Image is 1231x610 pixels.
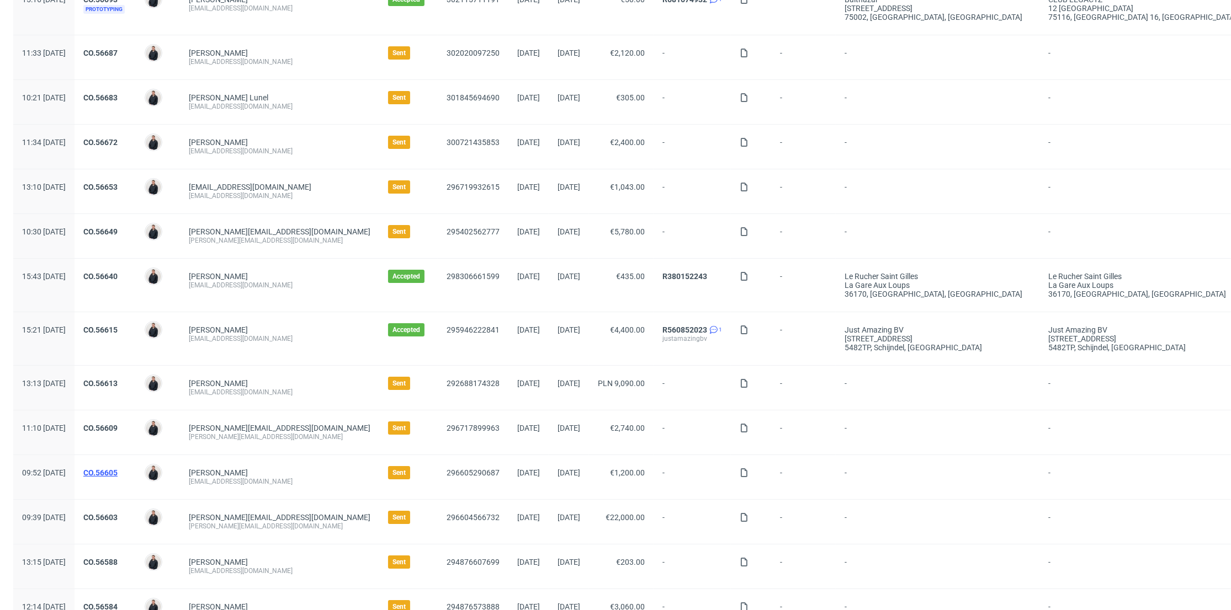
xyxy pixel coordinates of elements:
span: [DATE] [517,272,540,281]
a: 296717899963 [447,424,500,432]
span: - [845,468,1031,486]
span: 13:13 [DATE] [22,379,66,388]
span: - [845,513,1031,531]
span: - [780,49,827,66]
span: 11:33 [DATE] [22,49,66,57]
span: - [780,325,827,352]
a: 292688174328 [447,379,500,388]
a: [PERSON_NAME] [189,49,248,57]
span: [DATE] [517,468,540,477]
a: 296605290687 [447,468,500,477]
span: [DATE] [558,325,580,334]
span: [DATE] [517,513,540,522]
a: CO.56588 [83,558,118,566]
div: [STREET_ADDRESS] [845,4,1031,13]
img: Adrian Margula [146,322,161,338]
span: [DATE] [517,227,540,236]
div: [EMAIL_ADDRESS][DOMAIN_NAME] [189,191,370,200]
div: [EMAIL_ADDRESS][DOMAIN_NAME] [189,4,370,13]
span: - [845,379,1031,397]
img: Adrian Margula [146,179,161,195]
span: [DATE] [517,379,540,388]
a: CO.56603 [83,513,118,522]
div: Le Rucher Saint Gilles [845,272,1031,281]
a: 301845694690 [447,93,500,102]
span: - [662,468,722,486]
span: 09:39 [DATE] [22,513,66,522]
a: [PERSON_NAME] Lunel [189,93,268,102]
span: 11:34 [DATE] [22,138,66,147]
span: - [845,227,1031,245]
span: - [662,49,722,66]
a: 298306661599 [447,272,500,281]
span: [DATE] [558,379,580,388]
div: [EMAIL_ADDRESS][DOMAIN_NAME] [189,147,370,156]
span: €1,043.00 [610,183,645,191]
span: €2,740.00 [610,424,645,432]
span: - [662,93,722,111]
span: - [662,138,722,156]
span: [PERSON_NAME][EMAIL_ADDRESS][DOMAIN_NAME] [189,424,370,432]
span: €1,200.00 [610,468,645,477]
div: 36170, [GEOGRAPHIC_DATA] , [GEOGRAPHIC_DATA] [845,290,1031,298]
span: - [662,183,722,200]
span: [EMAIL_ADDRESS][DOMAIN_NAME] [189,183,311,191]
span: [DATE] [517,424,540,432]
div: [EMAIL_ADDRESS][DOMAIN_NAME] [189,57,370,66]
span: - [780,558,827,575]
span: [DATE] [517,49,540,57]
span: - [845,424,1031,441]
span: [DATE] [558,513,580,522]
a: 1 [707,325,722,334]
span: 1 [719,325,722,334]
a: CO.56605 [83,468,118,477]
span: - [780,227,827,245]
span: - [845,138,1031,156]
span: Sent [392,138,406,147]
a: CO.56615 [83,325,118,334]
span: Sent [392,49,406,57]
img: Adrian Margula [146,465,161,480]
span: Sent [392,183,406,191]
a: CO.56649 [83,227,118,236]
span: Accepted [392,272,420,281]
a: CO.56672 [83,138,118,147]
a: R560852023 [662,325,707,334]
span: - [780,183,827,200]
img: Adrian Margula [146,45,161,61]
a: [PERSON_NAME] [189,468,248,477]
span: - [662,513,722,531]
span: [DATE] [517,93,540,102]
div: [EMAIL_ADDRESS][DOMAIN_NAME] [189,477,370,486]
span: - [662,379,722,397]
span: 09:52 [DATE] [22,468,66,477]
span: - [780,93,827,111]
span: 13:10 [DATE] [22,183,66,191]
span: [DATE] [517,183,540,191]
a: [PERSON_NAME] [189,325,248,334]
div: [EMAIL_ADDRESS][DOMAIN_NAME] [189,102,370,111]
div: [PERSON_NAME][EMAIL_ADDRESS][DOMAIN_NAME] [189,522,370,531]
span: - [780,138,827,156]
span: €5,780.00 [610,227,645,236]
div: [EMAIL_ADDRESS][DOMAIN_NAME] [189,566,370,575]
span: - [780,424,827,441]
span: 11:10 [DATE] [22,424,66,432]
span: - [845,558,1031,575]
span: - [662,558,722,575]
span: [DATE] [558,183,580,191]
img: Adrian Margula [146,224,161,239]
a: [PERSON_NAME] [189,138,248,147]
div: 75002, [GEOGRAPHIC_DATA] , [GEOGRAPHIC_DATA] [845,13,1031,22]
span: €22,000.00 [606,513,645,522]
a: CO.56687 [83,49,118,57]
span: [DATE] [558,468,580,477]
a: [PERSON_NAME] [189,558,248,566]
div: 5482TP, Schijndel , [GEOGRAPHIC_DATA] [845,343,1031,352]
span: [DATE] [558,424,580,432]
span: - [780,272,827,298]
a: [PERSON_NAME] [189,272,248,281]
a: 300721435853 [447,138,500,147]
a: 296719932615 [447,183,500,191]
span: [DATE] [517,558,540,566]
